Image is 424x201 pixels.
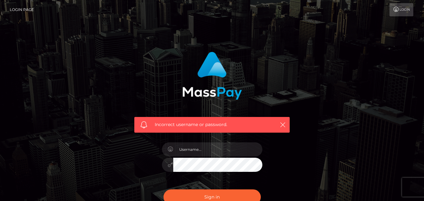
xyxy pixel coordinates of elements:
[155,121,269,128] span: Incorrect username or password.
[173,142,262,156] input: Username...
[182,52,242,100] img: MassPay Login
[389,3,413,16] a: Login
[10,3,34,16] a: Login Page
